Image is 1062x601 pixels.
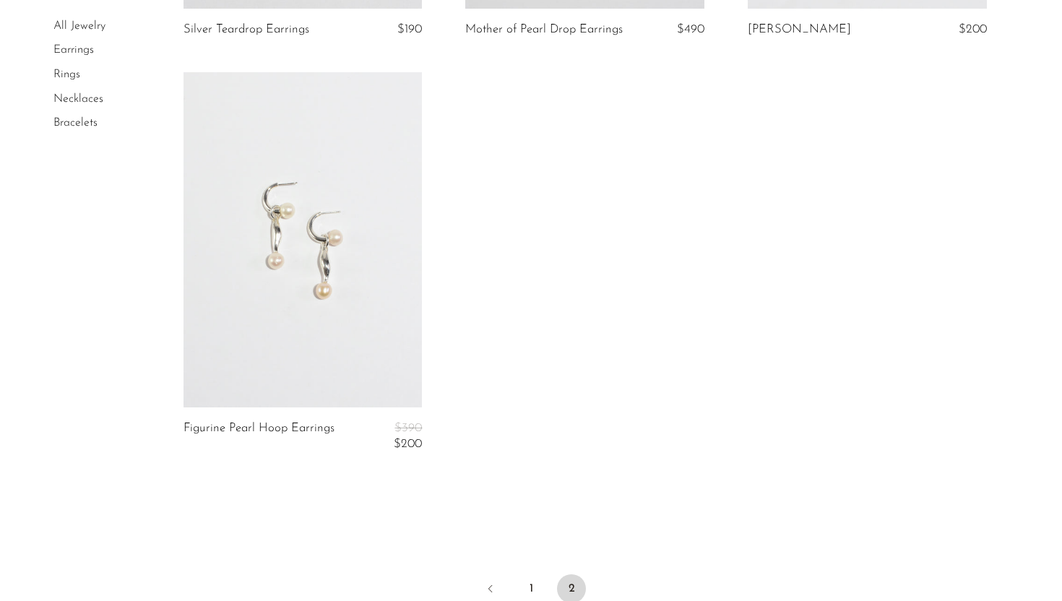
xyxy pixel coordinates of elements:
[53,45,94,56] a: Earrings
[53,20,105,32] a: All Jewelry
[465,23,623,36] a: Mother of Pearl Drop Earrings
[959,23,987,35] span: $200
[184,23,309,36] a: Silver Teardrop Earrings
[394,422,422,434] span: $390
[748,23,851,36] a: [PERSON_NAME]
[53,117,98,129] a: Bracelets
[397,23,422,35] span: $190
[53,93,103,105] a: Necklaces
[184,422,334,451] a: Figurine Pearl Hoop Earrings
[53,69,80,80] a: Rings
[394,438,422,450] span: $200
[677,23,704,35] span: $490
